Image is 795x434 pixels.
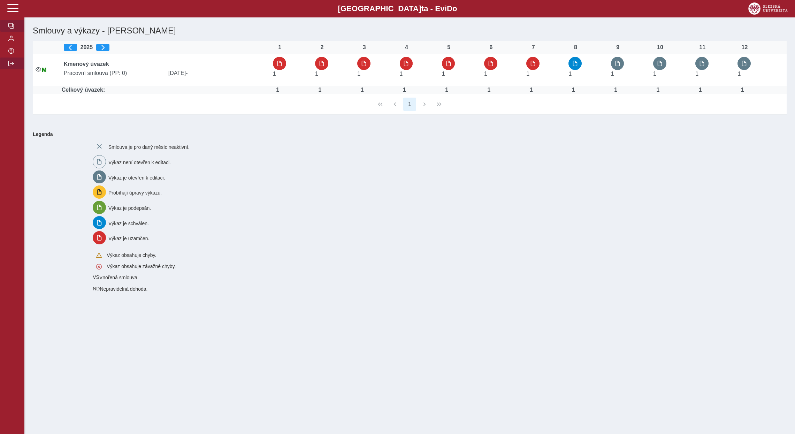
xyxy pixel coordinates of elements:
[30,23,663,38] h1: Smlouvy a výkazy - [PERSON_NAME]
[653,71,656,77] span: Úvazek : 8 h / den. 40 h / týden.
[653,44,667,51] div: 10
[609,87,623,93] div: Úvazek : 8 h / den. 40 h / týden.
[442,44,456,51] div: 5
[482,87,496,93] div: Úvazek : 8 h / den. 40 h / týden.
[695,71,698,77] span: Úvazek : 8 h / den. 40 h / týden.
[273,44,287,51] div: 1
[526,44,540,51] div: 7
[398,87,412,93] div: Úvazek : 8 h / den. 40 h / týden.
[99,275,139,280] span: Vnořená smlouva.
[695,44,709,51] div: 11
[21,4,774,13] b: [GEOGRAPHIC_DATA] a - Evi
[108,236,150,241] span: Výkaz je uzamčen.
[108,175,165,180] span: Výkaz je otevřen k editaci.
[693,87,707,93] div: Úvazek : 8 h / den. 40 h / týden.
[315,71,318,77] span: Úvazek : 8 h / den. 40 h / týden.
[524,87,538,93] div: Úvazek : 8 h / den. 40 h / týden.
[315,44,329,51] div: 2
[403,98,416,111] button: 1
[355,87,369,93] div: Úvazek : 8 h / den. 40 h / týden.
[93,274,99,280] span: Smlouva vnořená do kmene
[735,87,749,93] div: Úvazek : 8 h / den. 40 h / týden.
[61,86,270,94] td: Celkový úvazek:
[737,71,741,77] span: Úvazek : 8 h / den. 40 h / týden.
[748,2,788,15] img: logo_web_su.png
[526,71,529,77] span: Úvazek : 8 h / den. 40 h / týden.
[64,61,109,67] b: Kmenový úvazek
[108,220,149,226] span: Výkaz je schválen.
[108,144,190,150] span: Smlouva je pro daný měsíc neaktivní.
[313,87,327,93] div: Úvazek : 8 h / den. 40 h / týden.
[568,44,582,51] div: 8
[484,71,487,77] span: Úvazek : 8 h / den. 40 h / týden.
[421,4,423,13] span: t
[357,71,360,77] span: Úvazek : 8 h / den. 40 h / týden.
[107,252,156,258] span: Výkaz obsahuje chyby.
[64,44,267,51] div: 2025
[452,4,457,13] span: o
[273,71,276,77] span: Úvazek : 8 h / den. 40 h / týden.
[100,286,147,292] span: Nepravidelná dohoda.
[271,87,285,93] div: Úvazek : 8 h / den. 40 h / týden.
[737,44,751,51] div: 12
[447,4,452,13] span: D
[30,129,784,140] b: Legenda
[400,44,414,51] div: 4
[568,71,572,77] span: Úvazek : 8 h / den. 40 h / týden.
[108,190,162,196] span: Probíhají úpravy výkazu.
[107,264,176,269] span: Výkaz obsahuje závažné chyby.
[442,71,445,77] span: Úvazek : 8 h / den. 40 h / týden.
[566,87,580,93] div: Úvazek : 8 h / den. 40 h / týden.
[186,70,188,76] span: -
[42,67,46,73] span: Údaje souhlasí s údaji v Magionu
[36,67,41,72] i: Smlouva je aktivní
[611,44,625,51] div: 9
[611,71,614,77] span: Úvazek : 8 h / den. 40 h / týden.
[61,70,166,76] span: Pracovní smlouva (PP: 0)
[108,160,171,165] span: Výkaz není otevřen k editaci.
[400,71,403,77] span: Úvazek : 8 h / den. 40 h / týden.
[651,87,665,93] div: Úvazek : 8 h / den. 40 h / týden.
[484,44,498,51] div: 6
[357,44,371,51] div: 3
[166,70,270,76] span: [DATE]
[93,286,100,291] span: Smlouva vnořená do kmene
[108,205,151,211] span: Výkaz je podepsán.
[440,87,454,93] div: Úvazek : 8 h / den. 40 h / týden.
